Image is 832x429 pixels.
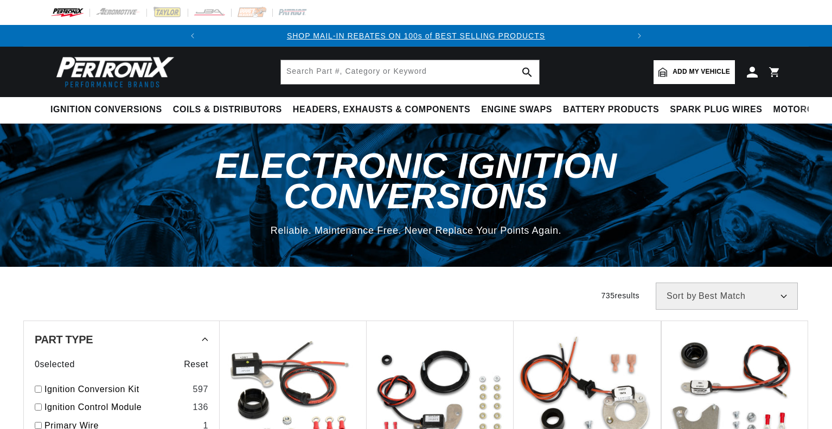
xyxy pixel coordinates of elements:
[629,25,650,47] button: Translation missing: en.sections.announcements.next_announcement
[215,146,617,215] span: Electronic Ignition Conversions
[271,225,561,236] span: Reliable. Maintenance Free. Never Replace Your Points Again.
[667,292,696,300] span: Sort by
[50,53,175,91] img: Pertronix
[654,60,735,84] a: Add my vehicle
[670,104,762,116] span: Spark Plug Wires
[173,104,282,116] span: Coils & Distributors
[601,291,639,300] span: 735 results
[203,30,629,42] div: Announcement
[35,357,75,372] span: 0 selected
[293,104,470,116] span: Headers, Exhausts & Components
[287,31,545,40] a: SHOP MAIL-IN REBATES ON 100s of BEST SELLING PRODUCTS
[193,382,208,396] div: 597
[44,400,188,414] a: Ignition Control Module
[515,60,539,84] button: search button
[281,60,539,84] input: Search Part #, Category or Keyword
[182,25,203,47] button: Translation missing: en.sections.announcements.previous_announcement
[563,104,659,116] span: Battery Products
[558,97,664,123] summary: Battery Products
[476,97,558,123] summary: Engine Swaps
[664,97,767,123] summary: Spark Plug Wires
[287,97,476,123] summary: Headers, Exhausts & Components
[35,334,93,345] span: Part Type
[50,97,168,123] summary: Ignition Conversions
[168,97,287,123] summary: Coils & Distributors
[44,382,188,396] a: Ignition Conversion Kit
[23,25,809,47] slideshow-component: Translation missing: en.sections.announcements.announcement_bar
[203,30,629,42] div: 1 of 2
[656,283,798,310] select: Sort by
[184,357,208,372] span: Reset
[673,67,730,77] span: Add my vehicle
[193,400,208,414] div: 136
[481,104,552,116] span: Engine Swaps
[50,104,162,116] span: Ignition Conversions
